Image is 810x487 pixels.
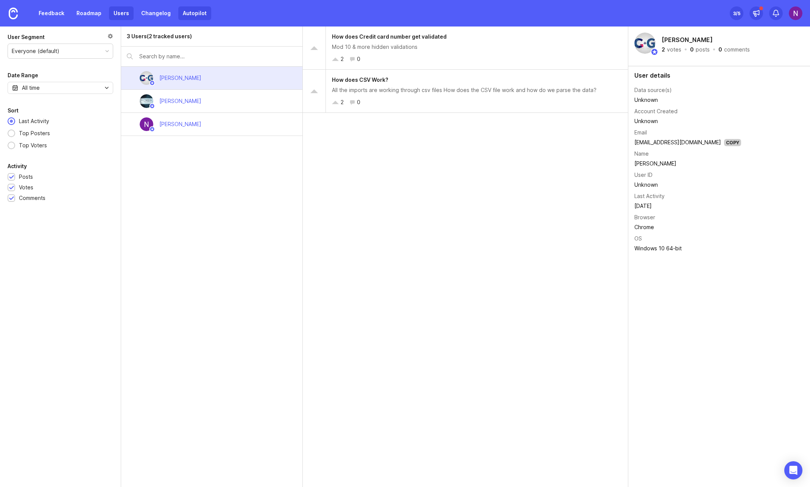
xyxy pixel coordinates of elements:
div: 0 [357,98,360,106]
div: Last Activity [15,117,53,125]
img: member badge [150,80,155,86]
div: Last Activity [634,192,665,200]
div: [PERSON_NAME] [159,97,201,105]
a: How does CSV Work?All the imports are working through csv files How does the CSV file work and ho... [303,70,628,113]
div: Copy [724,139,741,146]
div: comments [724,47,750,52]
div: votes [667,47,681,52]
a: Changelog [137,6,175,20]
a: Autopilot [178,6,211,20]
a: Roadmap [72,6,106,20]
div: Open Intercom Messenger [784,461,802,479]
img: member badge [150,103,155,109]
div: Votes [19,183,33,192]
img: CM Stern [140,94,153,108]
div: posts [696,47,710,52]
div: Top Voters [15,141,51,150]
div: User Segment [8,33,45,42]
div: OS [634,234,642,243]
div: Email [634,128,647,137]
td: Windows 10 64-bit [634,243,741,253]
span: How does Credit card number get validated [332,33,447,40]
input: Search by name... [139,52,297,61]
div: Unknown [634,181,741,189]
td: Unknown [634,95,741,105]
div: 3 /5 [733,8,740,19]
button: 3/5 [730,6,743,20]
img: member badge [651,48,658,56]
div: Mod 10 & more hidden validations [332,43,622,51]
a: Users [109,6,134,20]
img: Canny Home [9,8,18,19]
td: [PERSON_NAME] [634,159,741,169]
div: Browser [634,213,655,222]
div: Posts [19,173,33,181]
div: 0 [357,55,360,63]
div: [PERSON_NAME] [159,74,201,82]
img: member badge [150,126,155,132]
div: User details [634,72,804,78]
img: Chaim Gluck [140,71,153,85]
svg: toggle icon [101,85,113,91]
div: Data source(s) [634,86,672,94]
div: · [712,47,716,52]
span: How does CSV Work? [332,76,388,83]
div: 0 [718,47,722,52]
img: Naftali Teitelbaum [140,117,153,131]
div: Account Created [634,107,678,116]
div: Sort [8,106,19,115]
time: [DATE] [634,203,652,209]
div: All the imports are working through csv files How does the CSV file work and how do we parse the ... [332,86,622,94]
div: Name [634,150,649,158]
div: Unknown [634,117,741,125]
div: Comments [19,194,45,202]
div: Everyone (default) [12,47,59,55]
div: [PERSON_NAME] [159,120,201,128]
td: Chrome [634,222,741,232]
img: Chaim Gluck [634,33,656,54]
div: Date Range [8,71,38,80]
div: 3 Users (2 tracked users) [127,32,192,41]
a: [EMAIL_ADDRESS][DOMAIN_NAME] [634,139,721,145]
div: 2 [341,98,344,106]
h2: [PERSON_NAME] [660,34,714,45]
div: User ID [634,171,653,179]
div: Activity [8,162,27,171]
div: · [684,47,688,52]
div: All time [22,84,40,92]
div: 0 [690,47,694,52]
a: Feedback [34,6,69,20]
a: How does Credit card number get validatedMod 10 & more hidden validations20 [303,27,628,70]
img: Naftali Teitelbaum [789,6,802,20]
div: Top Posters [15,129,54,137]
div: 2 [662,47,665,52]
div: 2 [341,55,344,63]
